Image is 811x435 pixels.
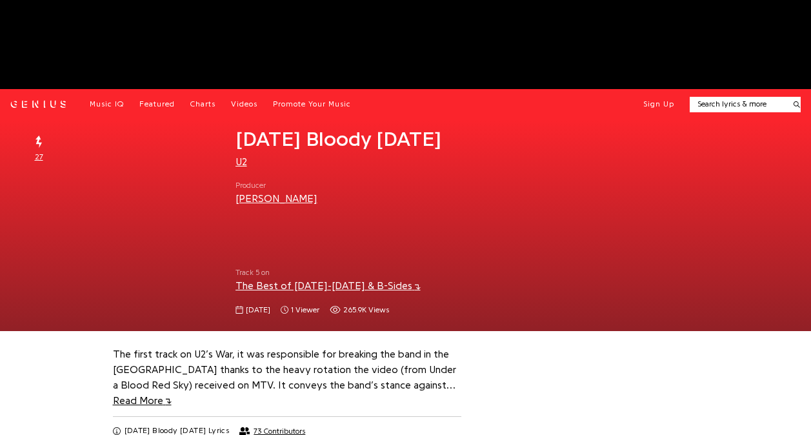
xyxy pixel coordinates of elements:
span: Videos [231,100,257,108]
span: Track 5 on [235,267,485,278]
a: Featured [139,99,175,110]
span: Music IQ [90,100,124,108]
span: Featured [139,100,175,108]
a: [PERSON_NAME] [235,194,317,204]
a: The first track on U2’s War, it was responsible for breaking the band in the [GEOGRAPHIC_DATA] th... [113,349,456,406]
a: Charts [190,99,215,110]
a: The Best of [DATE]-[DATE] & B-Sides [235,281,421,291]
span: [DATE] Bloody [DATE] [235,129,441,150]
span: 1 viewer [281,305,319,316]
button: Sign Up [643,99,674,110]
span: Promote Your Music [273,100,351,108]
span: Charts [190,100,215,108]
a: Videos [231,99,257,110]
input: Search lyrics & more [690,99,786,110]
span: [DATE] [246,305,270,316]
a: Promote Your Music [273,99,351,110]
a: Music IQ [90,99,124,110]
span: 27 [35,152,43,163]
span: 265,919 views [330,305,389,316]
span: 265.9K views [343,305,389,316]
span: Read More [113,396,172,406]
span: Producer [235,180,317,191]
span: 1 viewer [291,305,319,316]
a: U2 [235,157,247,167]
